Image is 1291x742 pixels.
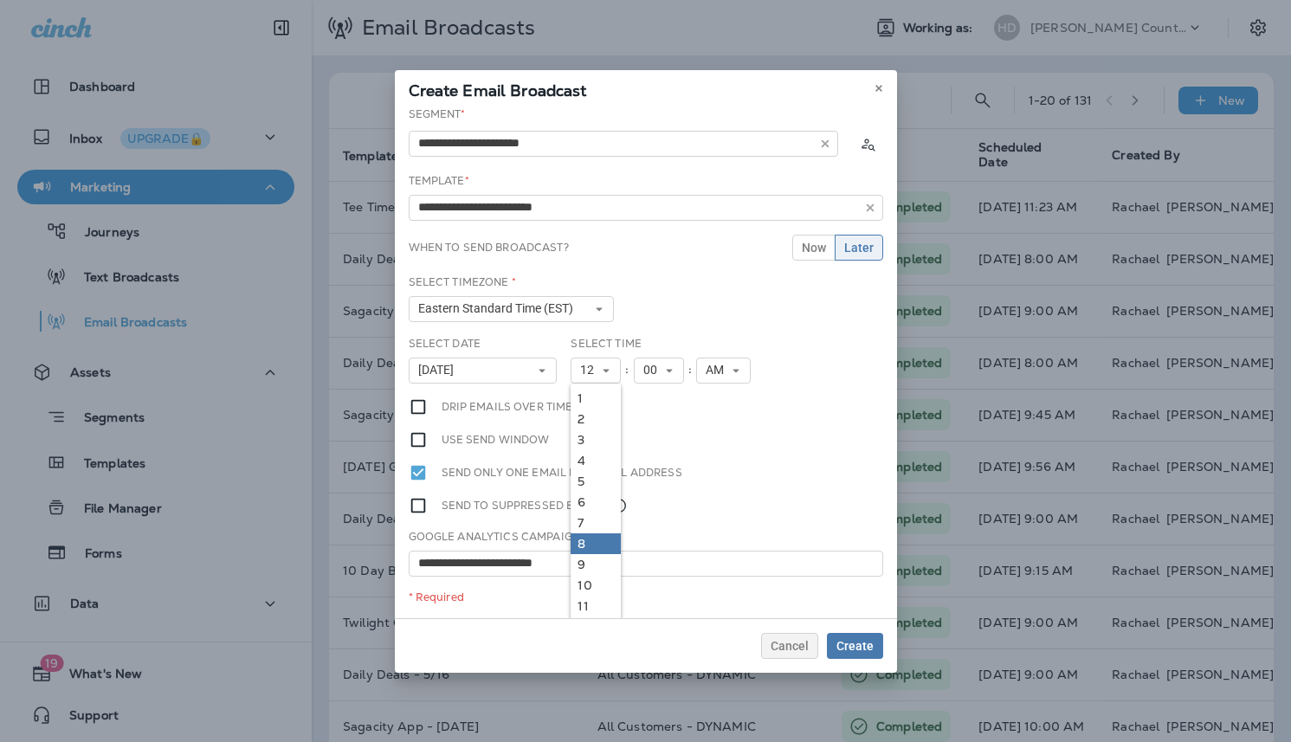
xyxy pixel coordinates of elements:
span: Now [802,242,826,254]
span: Create [836,640,874,652]
a: 3 [571,429,621,450]
span: Cancel [771,640,809,652]
span: AM [706,363,731,377]
label: Drip emails over time [442,397,573,416]
button: 12 [571,358,621,384]
label: Segment [409,107,466,121]
button: AM [696,358,751,384]
button: Now [792,235,836,261]
label: When to send broadcast? [409,241,569,255]
label: Send only one email per email address [442,463,682,482]
button: Cancel [761,633,818,659]
label: Select Time [571,337,642,351]
div: : [621,358,633,384]
a: 9 [571,554,621,575]
a: 5 [571,471,621,492]
label: Select Timezone [409,275,516,289]
div: Create Email Broadcast [395,70,897,106]
button: 00 [634,358,684,384]
a: 4 [571,450,621,471]
div: * Required [409,590,883,604]
span: [DATE] [418,363,461,377]
a: 1 [571,388,621,409]
button: Create [827,633,883,659]
span: 12 [580,363,601,377]
a: 10 [571,575,621,596]
a: 12 [571,616,621,637]
label: Google Analytics Campaign Title [409,530,612,544]
label: Use send window [442,430,550,449]
label: Template [409,174,469,188]
label: Select Date [409,337,481,351]
span: Later [844,242,874,254]
button: Calculate the estimated number of emails to be sent based on selected segment. (This could take a... [852,128,883,159]
a: 11 [571,596,621,616]
button: Eastern Standard Time (EST) [409,296,615,322]
button: [DATE] [409,358,558,384]
span: Eastern Standard Time (EST) [418,301,580,316]
button: Later [835,235,883,261]
div: : [684,358,696,384]
a: 6 [571,492,621,513]
a: 2 [571,409,621,429]
a: 8 [571,533,621,554]
label: Send to suppressed emails. [442,496,629,515]
a: 7 [571,513,621,533]
span: 00 [643,363,664,377]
